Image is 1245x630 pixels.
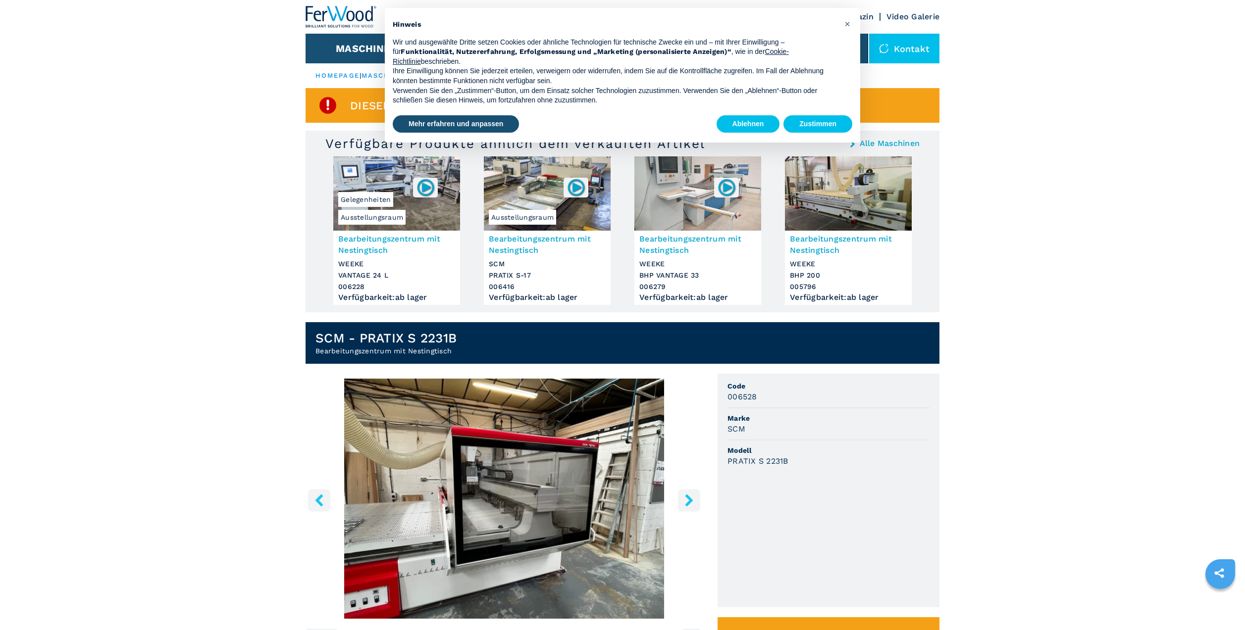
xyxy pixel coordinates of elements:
[484,156,611,231] img: Bearbeitungszentrum mit Nestingtisch SCM PRATIX S-17
[869,34,939,63] div: Kontakt
[489,295,606,300] div: Verfügbarkeit : ab lager
[338,258,455,292] h3: WEEKE VANTAGE 24 L 006228
[567,178,586,197] img: 006416
[306,379,703,619] img: Bearbeitungszentrum mit Nestingtisch SCM PRATIX S 2231B
[727,455,788,467] h3: PRATIX S 2231B
[639,258,756,292] h3: WEEKE BHP VANTAGE 33 006279
[886,12,939,21] a: Video Galerie
[839,16,855,32] button: Schließen Sie diesen Hinweis
[639,233,756,256] h3: Bearbeitungszentrum mit Nestingtisch
[678,489,700,511] button: right-button
[338,192,393,207] span: Gelegenheiten
[393,86,836,105] p: Verwenden Sie den „Zustimmen“-Button, um dem Einsatz solcher Technologien zuzustimmen. Verwenden ...
[844,18,850,30] span: ×
[489,233,606,256] h3: Bearbeitungszentrum mit Nestingtisch
[315,330,457,346] h1: SCM - PRATIX S 2231B
[362,72,410,79] a: maschinen
[727,381,930,391] span: Code
[634,156,761,231] img: Bearbeitungszentrum mit Nestingtisch WEEKE BHP VANTAGE 33
[336,43,398,54] button: Maschinen
[338,295,455,300] div: Verfügbarkeit : ab lager
[401,48,731,55] strong: Funktionalität, Nutzererfahrung, Erfolgsmessung und „Marketing (personalisierte Anzeigen)“
[393,38,836,67] p: Wir und ausgewählte Dritte setzen Cookies oder ähnliche Technologien für technische Zwecke ein un...
[1207,561,1232,585] a: sharethis
[350,100,572,111] span: Dieser Artikel ist bereits verkauft
[306,379,703,619] div: Go to Slide 1
[484,156,611,305] a: Bearbeitungszentrum mit Nestingtisch SCM PRATIX S-17Ausstellungsraum006416Bearbeitungszentrum mit...
[333,156,460,231] img: Bearbeitungszentrum mit Nestingtisch WEEKE VANTAGE 24 L
[315,72,360,79] a: HOMEPAGE
[717,178,736,197] img: 006279
[393,20,836,30] h2: Hinweis
[338,233,455,256] h3: Bearbeitungszentrum mit Nestingtisch
[879,44,889,53] img: Kontakt
[790,233,907,256] h3: Bearbeitungszentrum mit Nestingtisch
[785,156,912,231] img: Bearbeitungszentrum mit Nestingtisch WEEKE BHP 200
[727,423,745,435] h3: SCM
[393,115,519,133] button: Mehr erfahren und anpassen
[639,295,756,300] div: Verfügbarkeit : ab lager
[393,66,836,86] p: Ihre Einwilligung können Sie jederzeit erteilen, verweigern oder widerrufen, indem Sie auf die Ko...
[325,136,705,151] h3: Verfügbare Produkte ähnlich dem verkauften Artikel
[790,295,907,300] div: Verfügbarkeit : ab lager
[315,346,457,356] h2: Bearbeitungszentrum mit Nestingtisch
[727,391,757,402] h3: 006528
[393,48,789,65] a: Cookie-Richtlinie
[783,115,852,133] button: Zustimmen
[727,445,930,455] span: Modell
[306,6,377,28] img: Ferwood
[333,156,460,305] a: Bearbeitungszentrum mit Nestingtisch WEEKE VANTAGE 24 LAusstellungsraumGelegenheiten006228Bearbei...
[318,96,338,115] img: SoldProduct
[308,489,330,511] button: left-button
[360,72,362,79] span: |
[634,156,761,305] a: Bearbeitungszentrum mit Nestingtisch WEEKE BHP VANTAGE 33006279Bearbeitungszentrum mit Nestingtis...
[727,413,930,423] span: Marke
[717,115,780,133] button: Ablehnen
[790,258,907,292] h3: WEEKE BHP 200 005796
[489,258,606,292] h3: SCM PRATIX S-17 006416
[489,210,556,225] span: Ausstellungsraum
[338,210,406,225] span: Ausstellungsraum
[860,140,920,147] a: Alle Maschinen
[785,156,912,305] a: Bearbeitungszentrum mit Nestingtisch WEEKE BHP 200Bearbeitungszentrum mit NestingtischWEEKEBHP 20...
[416,178,435,197] img: 006228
